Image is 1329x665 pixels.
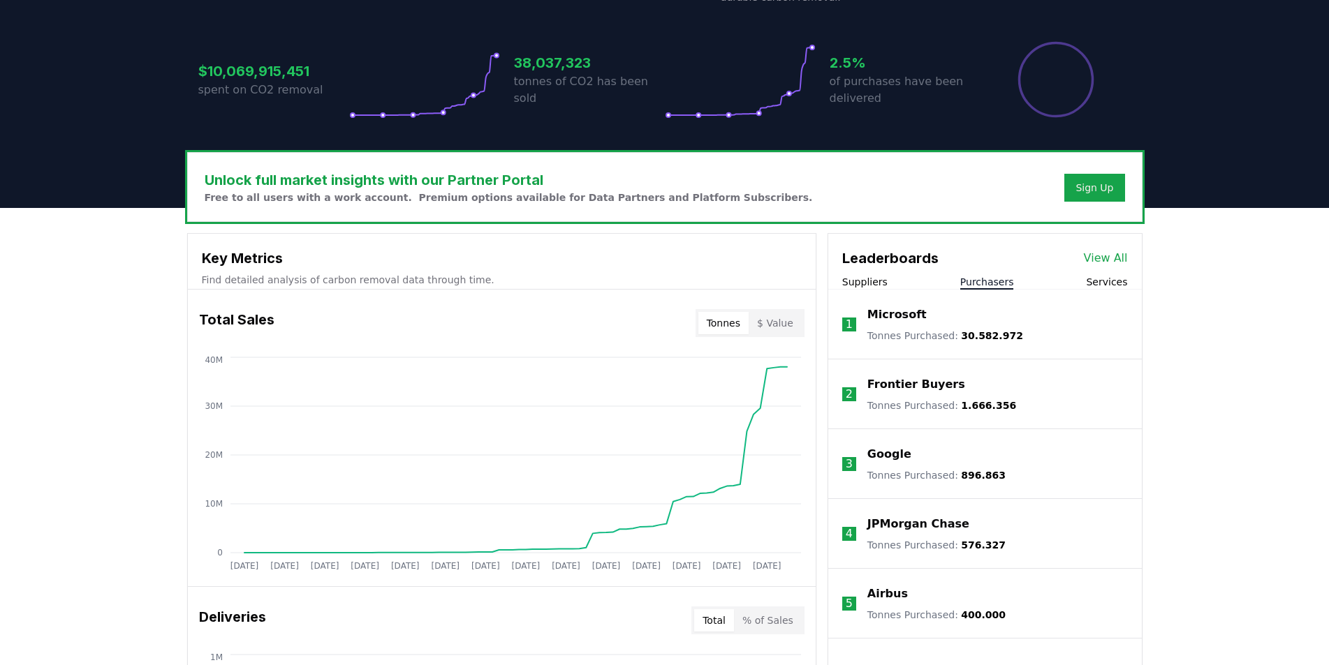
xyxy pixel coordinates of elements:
[310,561,339,571] tspan: [DATE]
[867,329,1023,343] p: Tonnes Purchased :
[217,548,223,558] tspan: 0
[351,561,379,571] tspan: [DATE]
[1084,250,1128,267] a: View All
[867,538,1006,552] p: Tonnes Purchased :
[961,400,1016,411] span: 1.666.356
[202,248,802,269] h3: Key Metrics
[712,561,741,571] tspan: [DATE]
[202,273,802,287] p: Find detailed analysis of carbon removal data through time.
[960,275,1014,289] button: Purchasers
[867,468,1006,482] p: Tonnes Purchased :
[846,386,853,403] p: 2
[205,499,223,509] tspan: 10M
[867,398,1016,412] p: Tonnes Purchased :
[1017,40,1095,119] div: Percentage of sales delivered
[961,330,1023,341] span: 30.582.972
[390,561,419,571] tspan: [DATE]
[867,608,1006,622] p: Tonnes Purchased :
[592,561,620,571] tspan: [DATE]
[867,376,965,393] a: Frontier Buyers
[198,61,349,82] h3: $10,069,915,451
[698,312,749,334] button: Tonnes
[431,561,460,571] tspan: [DATE]
[846,525,853,542] p: 4
[552,561,580,571] tspan: [DATE]
[205,170,813,190] h3: Unlock full market insights with our Partner Portal
[1064,174,1124,202] button: Sign Up
[199,606,266,634] h3: Deliveries
[830,73,981,107] p: of purchases have been delivered
[632,561,661,571] tspan: [DATE]
[749,312,802,334] button: $ Value
[752,561,781,571] tspan: [DATE]
[514,73,665,107] p: tonnes of CO2 has been sold
[846,595,853,612] p: 5
[210,652,223,662] tspan: 1M
[471,561,500,571] tspan: [DATE]
[205,355,223,365] tspan: 40M
[842,275,888,289] button: Suppliers
[511,561,540,571] tspan: [DATE]
[867,516,969,532] a: JPMorgan Chase
[205,450,223,460] tspan: 20M
[846,316,853,333] p: 1
[961,539,1006,551] span: 576.327
[205,190,813,204] p: Free to all users with a work account. Premium options available for Data Partners and Platform S...
[198,82,349,98] p: spent on CO2 removal
[230,561,258,571] tspan: [DATE]
[1086,275,1127,289] button: Services
[270,561,299,571] tspan: [DATE]
[961,609,1006,620] span: 400.000
[846,456,853,472] p: 3
[205,401,223,411] tspan: 30M
[842,248,939,269] h3: Leaderboards
[514,52,665,73] h3: 38,037,323
[830,52,981,73] h3: 2.5%
[734,609,802,632] button: % of Sales
[961,470,1006,481] span: 896.863
[867,306,927,323] a: Microsoft
[1075,181,1113,195] a: Sign Up
[199,309,274,337] h3: Total Sales
[867,585,908,602] a: Airbus
[672,561,700,571] tspan: [DATE]
[694,609,734,632] button: Total
[867,446,911,463] a: Google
